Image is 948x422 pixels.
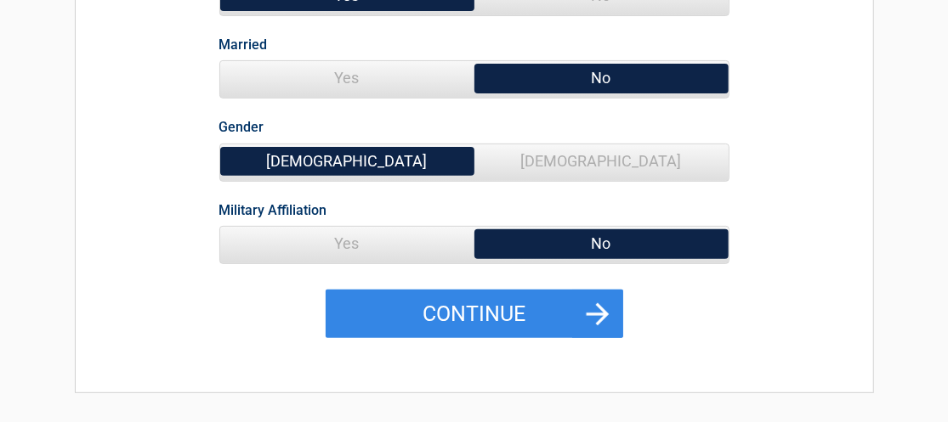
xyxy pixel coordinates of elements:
label: Married [219,33,268,56]
span: [DEMOGRAPHIC_DATA] [220,144,474,178]
label: Gender [219,115,264,138]
span: No [474,227,729,261]
span: No [474,61,729,95]
label: Military Affiliation [219,199,327,222]
button: Continue [326,290,623,339]
span: Yes [220,61,474,95]
span: [DEMOGRAPHIC_DATA] [474,144,729,178]
span: Yes [220,227,474,261]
